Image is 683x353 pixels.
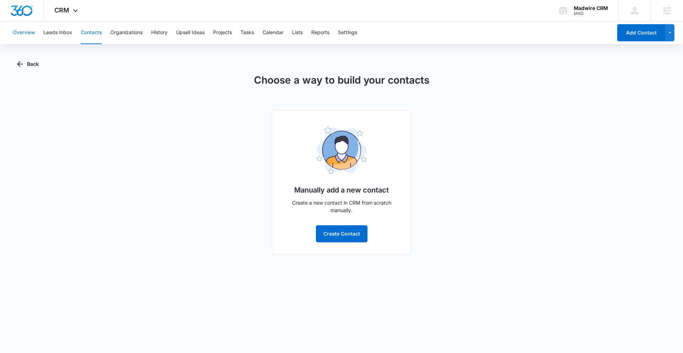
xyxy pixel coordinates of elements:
[617,24,665,41] button: Add Contact
[284,199,399,214] p: Create a new contact in CRM from scratch manually.
[13,21,35,44] button: Overview
[213,21,232,44] button: Projects
[54,6,69,14] span: CRM
[17,56,39,73] button: Back
[176,21,205,44] button: Upsell Ideas
[316,225,367,242] button: Create Contact
[574,5,608,11] div: account name
[81,21,102,44] button: Contacts
[254,73,429,88] h1: Choose a way to build your contacts
[338,21,357,44] button: Settings
[110,21,143,44] button: Organizations
[263,21,284,44] button: Calendar
[294,185,389,195] h5: Manually add a new contact
[151,21,168,44] button: History
[292,21,303,44] button: Lists
[311,21,329,44] button: Reports
[240,21,254,44] button: Tasks
[574,11,608,16] div: account id
[43,21,72,44] button: Leads Inbox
